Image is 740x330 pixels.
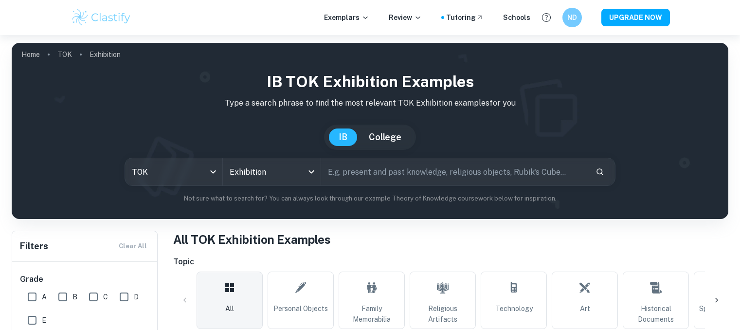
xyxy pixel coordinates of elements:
button: UPGRADE NOW [601,9,670,26]
span: Religious Artifacts [414,303,471,325]
h1: All TOK Exhibition Examples [173,231,728,248]
p: Exhibition [90,49,121,60]
button: Help and Feedback [538,9,555,26]
button: Search [592,164,608,180]
span: Technology [495,303,533,314]
span: C [103,292,108,302]
button: IB [329,128,357,146]
img: Clastify logo [71,8,132,27]
a: Tutoring [446,12,484,23]
span: Personal Objects [273,303,328,314]
span: A [42,292,47,302]
a: Schools [503,12,530,23]
span: Art [580,303,590,314]
h1: IB TOK Exhibition examples [19,70,721,93]
p: Not sure what to search for? You can always look through our example Theory of Knowledge coursewo... [19,194,721,203]
h6: Filters [20,239,48,253]
a: TOK [57,48,72,61]
div: Exhibition [223,158,320,185]
p: Review [389,12,422,23]
span: E [42,315,46,326]
span: D [134,292,139,302]
a: Home [21,48,40,61]
p: Exemplars [324,12,369,23]
span: Family Memorabilia [343,303,400,325]
img: profile cover [12,43,728,219]
h6: Grade [20,274,150,285]
span: Historical Documents [627,303,685,325]
h6: ND [566,12,578,23]
h6: Topic [173,256,728,268]
span: All [225,303,234,314]
button: College [359,128,411,146]
span: B [72,292,77,302]
button: ND [562,8,582,27]
div: TOK [125,158,222,185]
p: Type a search phrase to find the most relevant TOK Exhibition examples for you [19,97,721,109]
input: E.g. present and past knowledge, religious objects, Rubik's Cube... [321,158,588,185]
